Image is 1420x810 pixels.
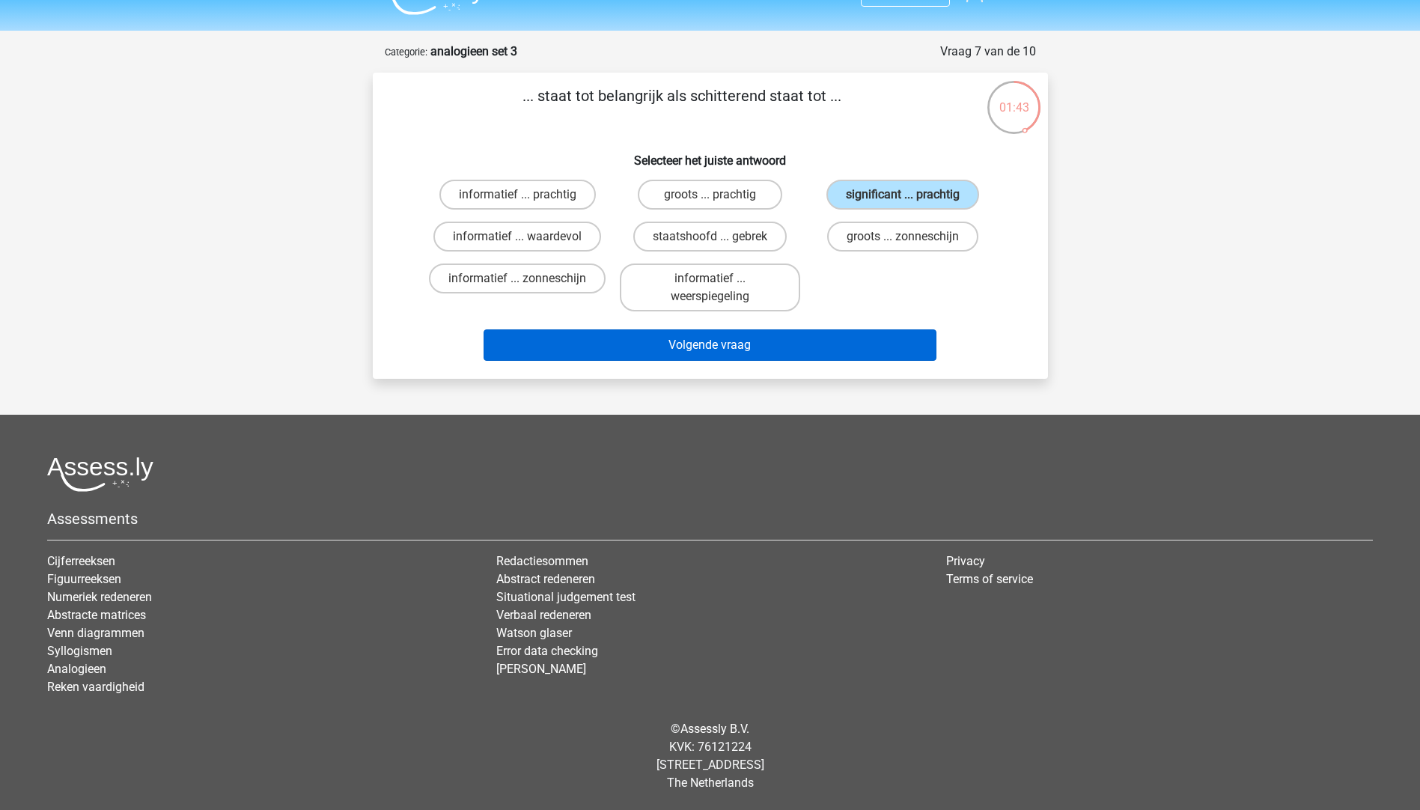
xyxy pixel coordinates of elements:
label: informatief ... weerspiegeling [620,264,800,311]
small: Categorie: [385,46,427,58]
label: groots ... zonneschijn [827,222,978,252]
a: Terms of service [946,572,1033,586]
a: Syllogismen [47,644,112,658]
a: Abstract redeneren [496,572,595,586]
a: Numeriek redeneren [47,590,152,604]
h6: Selecteer het juiste antwoord [397,141,1024,168]
label: informatief ... waardevol [433,222,601,252]
label: significant ... prachtig [826,180,979,210]
img: Assessly logo [47,457,153,492]
a: Verbaal redeneren [496,608,591,622]
p: ... staat tot belangrijk als schitterend staat tot ... [397,85,968,130]
a: Redactiesommen [496,554,588,568]
label: informatief ... zonneschijn [429,264,606,293]
h5: Assessments [47,510,1373,528]
a: Situational judgement test [496,590,636,604]
a: Venn diagrammen [47,626,144,640]
a: [PERSON_NAME] [496,662,586,676]
label: groots ... prachtig [638,180,782,210]
a: Error data checking [496,644,598,658]
div: 01:43 [986,79,1042,117]
a: Privacy [946,554,985,568]
strong: analogieen set 3 [430,44,517,58]
a: Cijferreeksen [47,554,115,568]
a: Watson glaser [496,626,572,640]
a: Reken vaardigheid [47,680,144,694]
a: Analogieen [47,662,106,676]
a: Assessly B.V. [680,722,749,736]
button: Volgende vraag [484,329,936,361]
label: informatief ... prachtig [439,180,596,210]
a: Figuurreeksen [47,572,121,586]
div: Vraag 7 van de 10 [940,43,1036,61]
div: © KVK: 76121224 [STREET_ADDRESS] The Netherlands [36,708,1384,804]
a: Abstracte matrices [47,608,146,622]
label: staatshoofd ... gebrek [633,222,787,252]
